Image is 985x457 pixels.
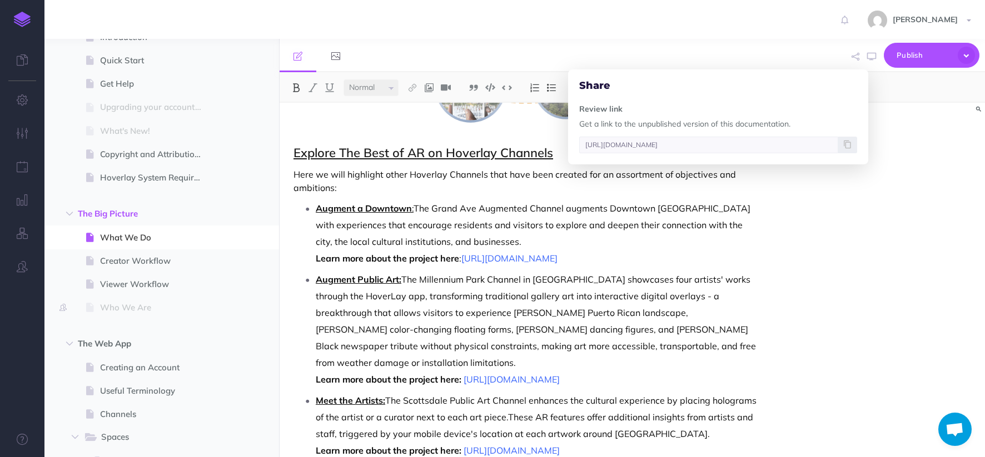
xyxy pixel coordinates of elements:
[100,77,212,91] span: Get Help
[316,203,412,214] u: Augment a Downtown
[464,374,560,385] a: [URL][DOMAIN_NAME]
[884,43,979,68] button: Publish
[938,413,972,446] a: Open chat
[441,83,451,92] img: Add video button
[100,408,212,421] span: Channels
[546,83,556,92] img: Unordered list button
[325,83,335,92] img: Underline button
[887,14,963,24] span: [PERSON_NAME]
[14,12,31,27] img: logo-mark.svg
[897,47,952,64] span: Publish
[530,83,540,92] img: Ordered list button
[78,337,198,350] span: The Web App
[579,118,857,130] p: Get a link to the unpublished version of this documentation.
[100,171,212,184] span: Hoverlay System Requirements
[316,395,385,406] u: Meet the Artists:
[293,145,553,160] u: Explore The Best of AR on Hoverlay Channels
[407,83,417,92] img: Link button
[100,148,212,161] span: Copyright and Attributions
[464,445,560,456] a: [URL][DOMAIN_NAME]
[100,124,212,138] span: What's New!
[100,301,212,314] span: Who We Are
[316,274,401,285] u: Augment Public Art:
[424,83,434,92] img: Add image button
[461,253,558,264] a: [URL][DOMAIN_NAME]
[412,203,414,214] u: :
[469,83,479,92] img: Blockquote button
[78,207,198,220] span: The Big Picture
[100,278,212,291] span: Viewer Workflow
[101,430,196,445] span: Spaces
[316,411,755,439] span: These AR features offer additional insights from artists and staff, triggered by your mobile devi...
[100,361,212,374] span: Creating an Account
[502,83,512,92] img: Inline code button
[100,54,212,67] span: Quick Start
[100,384,212,398] span: Useful Terminology
[579,81,857,92] h4: Share
[316,445,461,456] strong: Learn more about the project here:
[100,101,212,114] span: Upgrading your account/Subscriptions/tiers
[100,254,212,268] span: Creator Workflow
[316,271,759,371] p: The Millennium Park Channel in [GEOGRAPHIC_DATA] showcases four artists' works through the HoverL...
[308,83,318,92] img: Italic button
[316,250,759,267] p: :
[316,374,461,385] strong: Learn more about the project here:
[316,392,759,442] p: The Scottsdale Public Art Channel enhances the cultural experience by placing holograms of the ar...
[291,83,301,92] img: Bold button
[316,253,459,264] strong: Learn more about the project here
[868,11,887,30] img: 77ccc8640e6810896caf63250b60dd8b.jpg
[316,200,759,250] p: The Grand Ave Augmented Channel augments Downtown [GEOGRAPHIC_DATA] with experiences that encoura...
[579,103,623,115] label: Review link
[485,83,495,92] img: Code block button
[100,231,212,244] span: What We Do
[293,168,759,194] p: Here we will highlight other Hoverlay Channels that have been created for an assortment of object...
